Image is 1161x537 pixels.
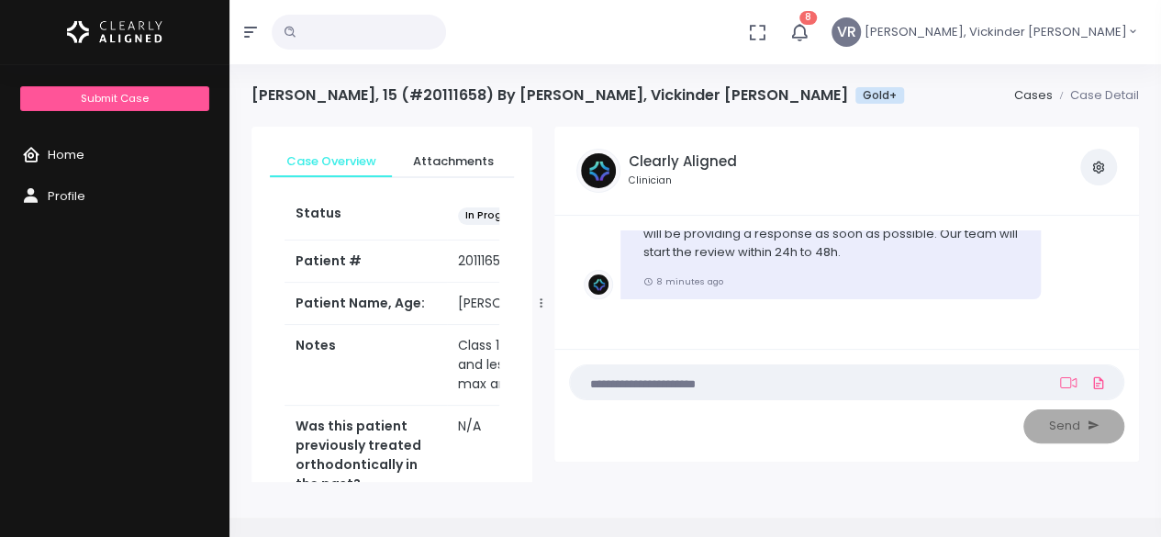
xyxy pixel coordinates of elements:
td: Class 1 occlusion and less flarring of max anteriors [447,325,593,406]
th: Was this patient previously treated orthodontically in the past? [285,406,447,506]
th: Status [285,193,447,240]
span: [PERSON_NAME], Vickinder [PERSON_NAME] [865,23,1127,41]
td: [PERSON_NAME], 15 [447,283,593,325]
th: Patient # [285,240,447,283]
small: 8 minutes ago [642,275,722,287]
span: VR [832,17,861,47]
div: scrollable content [569,230,1124,334]
span: Home [48,146,84,163]
a: Add Loom Video [1056,375,1080,390]
span: Attachments [407,152,499,171]
a: Add Files [1088,366,1110,399]
div: scrollable content [251,127,532,482]
h5: Clearly Aligned [628,153,736,170]
h4: [PERSON_NAME], 15 (#20111658) By [PERSON_NAME], Vickinder [PERSON_NAME] [251,86,904,104]
td: 20111658 [447,241,593,283]
th: Notes [285,325,447,406]
span: In Progress [458,207,530,225]
span: Submit Case [81,91,149,106]
span: Profile [48,187,85,205]
li: Case Detail [1052,86,1139,105]
span: 8 [799,11,817,25]
a: Submit Case [20,86,208,111]
small: Clinician [628,173,736,188]
span: Case Overview [285,152,377,171]
img: Logo Horizontal [67,13,162,51]
th: Patient Name, Age: [285,283,447,325]
span: Gold+ [855,87,904,104]
td: N/A [447,406,593,506]
a: Cases [1013,86,1052,104]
